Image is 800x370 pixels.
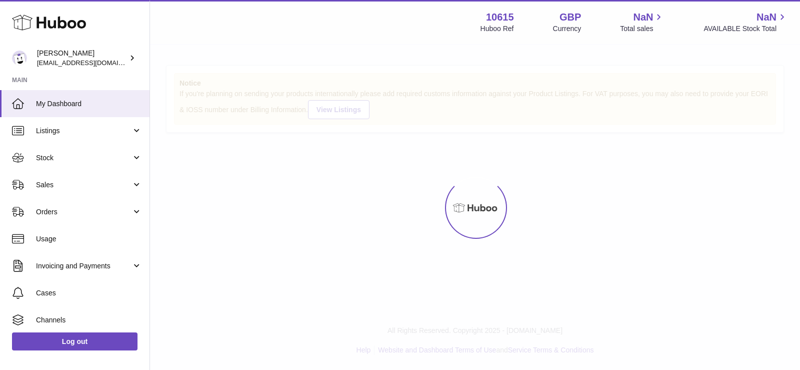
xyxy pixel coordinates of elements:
span: Orders [36,207,131,217]
div: Huboo Ref [480,24,514,34]
a: Log out [12,332,137,350]
span: Invoicing and Payments [36,261,131,271]
strong: 10615 [486,11,514,24]
span: Channels [36,315,142,325]
span: Usage [36,234,142,244]
span: AVAILABLE Stock Total [703,24,788,34]
span: [EMAIL_ADDRESS][DOMAIN_NAME] [37,59,147,67]
span: Stock [36,153,131,163]
span: My Dashboard [36,99,142,109]
img: fulfillment@fable.com [12,51,27,66]
span: NaN [633,11,653,24]
span: Cases [36,288,142,298]
span: Sales [36,180,131,190]
span: NaN [756,11,776,24]
div: Currency [553,24,581,34]
span: Total sales [620,24,664,34]
span: Listings [36,126,131,136]
div: [PERSON_NAME] [37,49,127,68]
strong: GBP [559,11,581,24]
a: NaN AVAILABLE Stock Total [703,11,788,34]
a: NaN Total sales [620,11,664,34]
